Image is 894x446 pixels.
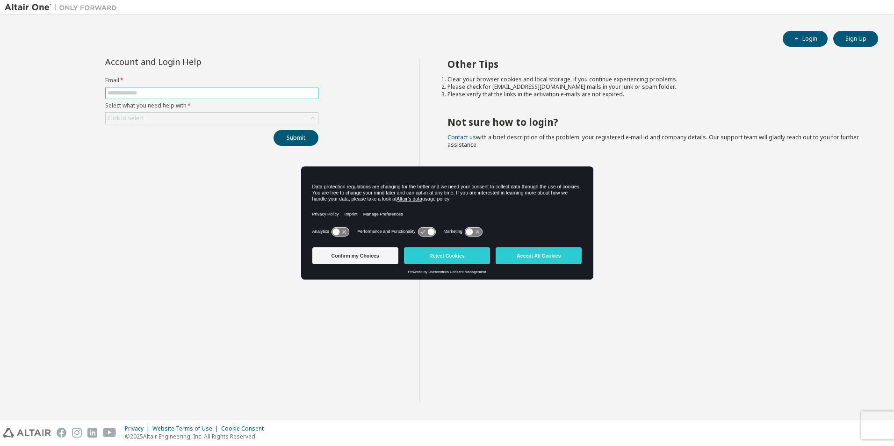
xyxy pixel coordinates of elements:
button: Sign Up [833,31,878,47]
label: Email [105,77,318,84]
img: facebook.svg [57,428,66,438]
span: with a brief description of the problem, your registered e-mail id and company details. Our suppo... [447,133,859,149]
div: Privacy [125,425,152,432]
p: © 2025 Altair Engineering, Inc. All Rights Reserved. [125,432,269,440]
button: Login [783,31,828,47]
img: linkedin.svg [87,428,97,438]
li: Please check for [EMAIL_ADDRESS][DOMAIN_NAME] mails in your junk or spam folder. [447,83,862,91]
img: Altair One [5,3,122,12]
img: instagram.svg [72,428,82,438]
li: Please verify that the links in the activation e-mails are not expired. [447,91,862,98]
div: Cookie Consent [221,425,269,432]
label: Select what you need help with [105,102,318,109]
li: Clear your browser cookies and local storage, if you continue experiencing problems. [447,76,862,83]
h2: Other Tips [447,58,862,70]
img: youtube.svg [103,428,116,438]
button: Submit [274,130,318,146]
a: Contact us [447,133,476,141]
div: Account and Login Help [105,58,276,65]
h2: Not sure how to login? [447,116,862,128]
div: Click to select [106,113,318,124]
img: altair_logo.svg [3,428,51,438]
div: Website Terms of Use [152,425,221,432]
div: Click to select [108,115,144,122]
